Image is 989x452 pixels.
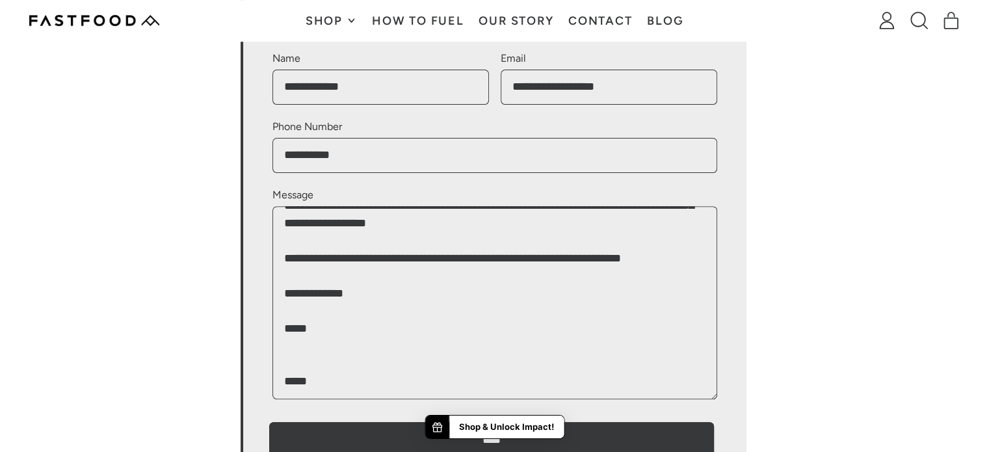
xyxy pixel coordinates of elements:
label: Phone Number [272,119,717,135]
img: Fastfood [29,15,159,26]
span: Shop [306,15,346,27]
label: Email [501,51,717,66]
label: Message [272,187,717,203]
label: Name [272,51,489,66]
